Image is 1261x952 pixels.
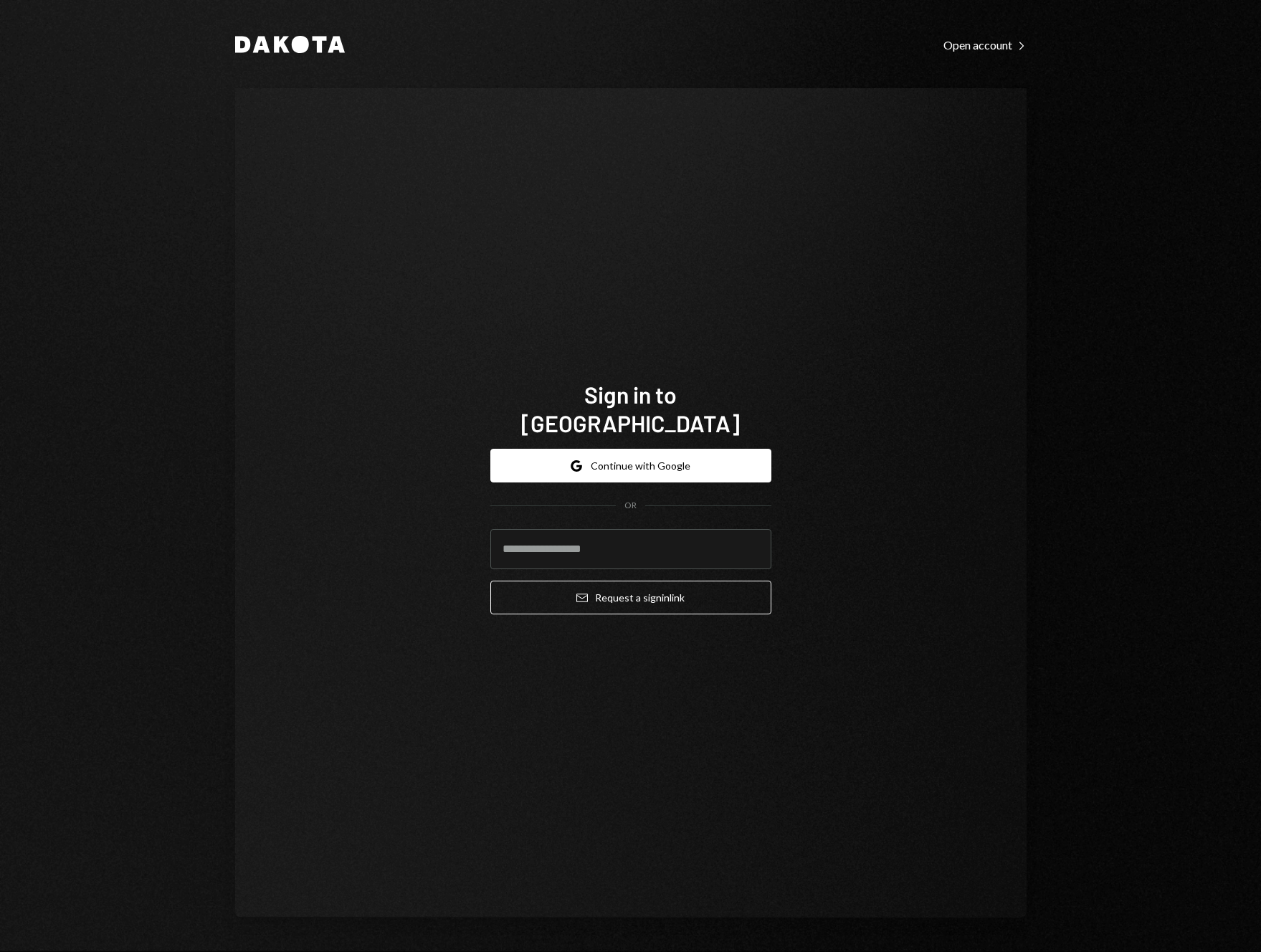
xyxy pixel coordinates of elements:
a: Open account [943,37,1027,52]
h1: Sign in to [GEOGRAPHIC_DATA] [490,380,771,437]
button: Continue with Google [490,449,771,482]
div: OR [624,500,637,512]
div: Open account [943,38,1027,52]
button: Request a signinlink [490,581,771,614]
